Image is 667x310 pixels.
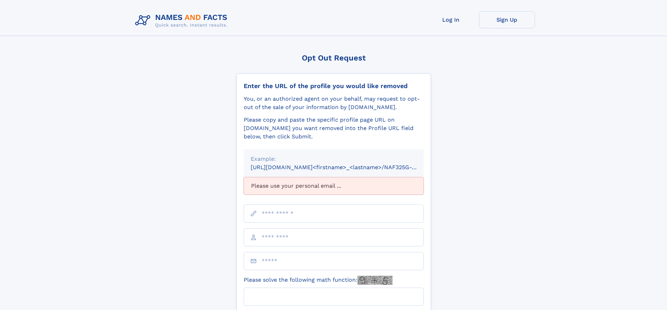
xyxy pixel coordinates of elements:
div: You, or an authorized agent on your behalf, may request to opt-out of the sale of your informatio... [244,95,424,111]
a: Log In [423,11,479,28]
div: Please use your personal email ... [244,177,424,195]
div: Enter the URL of the profile you would like removed [244,82,424,90]
a: Sign Up [479,11,535,28]
div: Please copy and paste the specific profile page URL on [DOMAIN_NAME] you want removed into the Pr... [244,116,424,141]
div: Example: [251,155,417,163]
img: Logo Names and Facts [132,11,233,30]
small: [URL][DOMAIN_NAME]<firstname>_<lastname>/NAF325G-xxxxxxxx [251,164,437,171]
div: Opt Out Request [236,53,431,62]
label: Please solve the following math function: [244,276,392,285]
